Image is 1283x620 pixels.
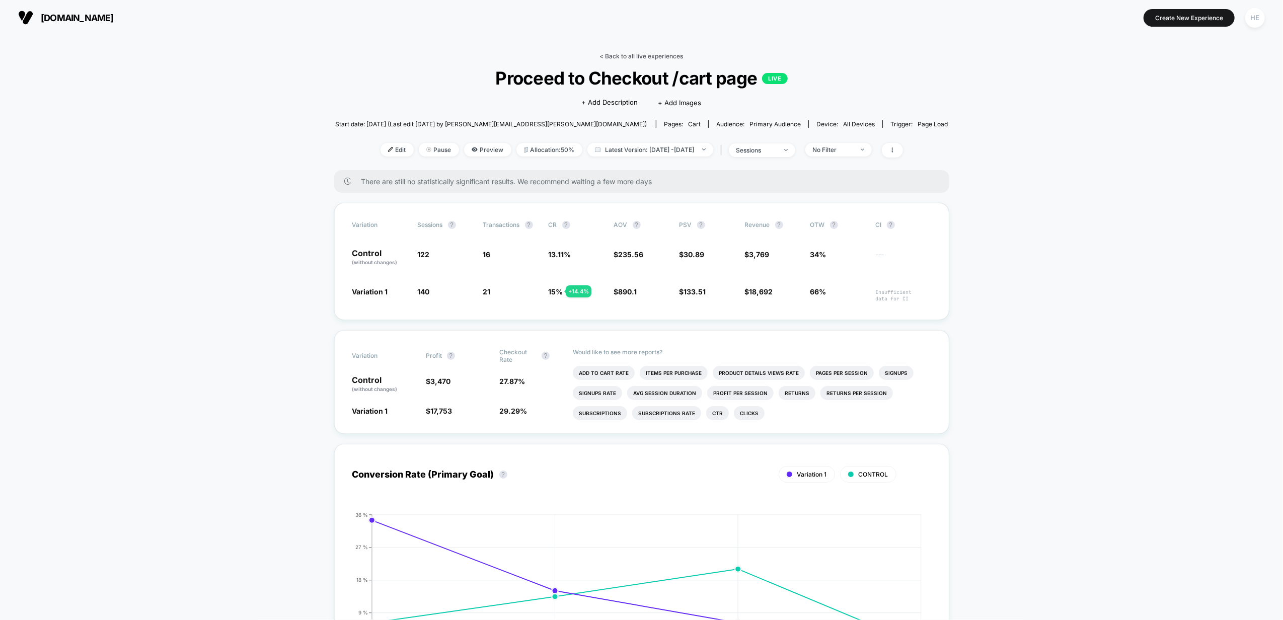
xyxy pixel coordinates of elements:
[426,352,442,359] span: Profit
[499,348,537,363] span: Checkout Rate
[813,146,853,153] div: No Filter
[718,143,729,158] span: |
[573,386,622,400] li: Signups Rate
[762,73,787,84] p: LIVE
[702,148,706,150] img: end
[627,386,702,400] li: Avg Session Duration
[784,149,788,151] img: end
[587,143,713,157] span: Latest Version: [DATE] - [DATE]
[861,148,864,150] img: end
[680,221,692,228] span: PSV
[614,221,628,228] span: AOV
[706,406,729,420] li: Ctr
[464,143,511,157] span: Preview
[356,577,368,583] tspan: 18 %
[447,352,455,360] button: ?
[581,98,638,108] span: + Add Description
[876,289,931,302] span: Insufficient data for CI
[640,366,708,380] li: Items Per Purchase
[483,221,520,228] span: Transactions
[1242,8,1268,28] button: HE
[887,221,895,229] button: ?
[707,386,774,400] li: Profit Per Session
[573,366,635,380] li: Add To Cart Rate
[352,407,388,415] span: Variation 1
[352,259,398,265] span: (without changes)
[426,407,452,415] span: $
[499,407,527,415] span: 29.29 %
[366,67,917,89] span: Proceed to Checkout /cart page
[419,143,459,157] span: Pause
[810,287,826,296] span: 66%
[430,377,450,385] span: 3,470
[18,10,33,25] img: Visually logo
[716,120,801,128] div: Audience:
[876,252,931,266] span: ---
[810,250,826,259] span: 34%
[808,120,882,128] span: Device:
[524,147,528,152] img: rebalance
[352,376,416,393] p: Control
[890,120,948,128] div: Trigger:
[697,221,705,229] button: ?
[680,250,705,259] span: $
[797,471,827,478] span: Variation 1
[573,348,931,356] p: Would like to see more reports?
[713,366,805,380] li: Product Details Views Rate
[358,609,368,615] tspan: 9 %
[352,348,408,363] span: Variation
[619,250,644,259] span: 235.56
[483,250,491,259] span: 16
[859,471,888,478] span: CONTROL
[448,221,456,229] button: ?
[426,377,450,385] span: $
[810,221,866,229] span: OTW
[355,544,368,550] tspan: 27 %
[632,406,701,420] li: Subscriptions Rate
[418,287,430,296] span: 140
[658,99,701,107] span: + Add Images
[516,143,582,157] span: Allocation: 50%
[688,120,701,128] span: cart
[573,406,627,420] li: Subscriptions
[352,221,408,229] span: Variation
[426,147,431,152] img: end
[542,352,550,360] button: ?
[619,287,637,296] span: 890.1
[830,221,838,229] button: ?
[595,147,600,152] img: calendar
[15,10,117,26] button: [DOMAIN_NAME]
[355,512,368,518] tspan: 36 %
[745,287,773,296] span: $
[525,221,533,229] button: ?
[749,250,770,259] span: 3,769
[418,221,443,228] span: Sessions
[549,221,557,228] span: CR
[664,120,701,128] div: Pages:
[549,250,571,259] span: 13.11 %
[745,221,770,228] span: Revenue
[810,366,874,380] li: Pages Per Session
[633,221,641,229] button: ?
[1144,9,1235,27] button: Create New Experience
[562,221,570,229] button: ?
[745,250,770,259] span: $
[843,120,875,128] span: all devices
[418,250,430,259] span: 122
[684,250,705,259] span: 30.89
[879,366,914,380] li: Signups
[749,120,801,128] span: Primary Audience
[361,177,929,186] span: There are still no statistically significant results. We recommend waiting a few more days
[876,221,931,229] span: CI
[499,471,507,479] button: ?
[736,146,777,154] div: sessions
[614,287,637,296] span: $
[499,377,525,385] span: 27.87 %
[352,287,388,296] span: Variation 1
[734,406,765,420] li: Clicks
[684,287,706,296] span: 133.51
[680,287,706,296] span: $
[614,250,644,259] span: $
[483,287,491,296] span: 21
[430,407,452,415] span: 17,753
